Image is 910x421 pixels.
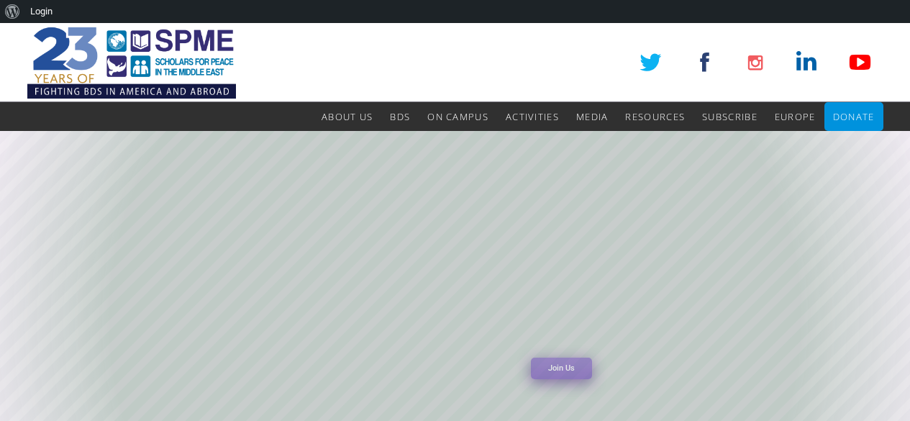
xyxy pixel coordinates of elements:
a: BDS [390,102,410,131]
span: Media [576,110,609,123]
img: SPME [27,23,236,102]
a: Media [576,102,609,131]
span: Donate [833,110,875,123]
span: About Us [322,110,373,123]
a: Donate [833,102,875,131]
a: Subscribe [702,102,757,131]
span: Europe [775,110,816,123]
a: Resources [625,102,685,131]
a: Activities [506,102,559,131]
a: Join Us [531,358,592,379]
a: About Us [322,102,373,131]
a: Europe [775,102,816,131]
span: BDS [390,110,410,123]
span: Resources [625,110,685,123]
span: On Campus [427,110,488,123]
a: On Campus [427,102,488,131]
span: Subscribe [702,110,757,123]
span: Activities [506,110,559,123]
